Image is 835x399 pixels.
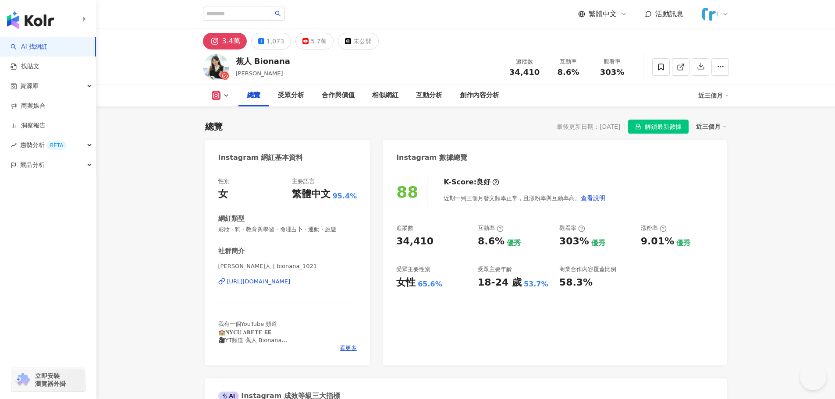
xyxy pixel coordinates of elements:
[20,155,45,175] span: 競品分析
[396,183,418,201] div: 88
[218,247,245,256] div: 社群簡介
[645,120,682,134] span: 解鎖最新數據
[416,90,442,101] div: 互動分析
[218,214,245,223] div: 網紅類型
[507,238,521,248] div: 優秀
[698,88,729,102] div: 近三個月
[478,265,512,273] div: 受眾主要年齡
[292,177,315,185] div: 主要語言
[11,368,85,392] a: chrome extension立即安裝 瀏覽器外掛
[7,11,54,29] img: logo
[11,121,46,130] a: 洞察報告
[635,124,641,130] span: lock
[396,276,416,290] div: 女性
[591,238,605,248] div: 優秀
[478,224,504,232] div: 互動率
[559,265,616,273] div: 商業合作內容覆蓋比例
[557,123,620,130] div: 最後更新日期：[DATE]
[476,177,490,187] div: 良好
[596,57,629,66] div: 觀看率
[278,90,304,101] div: 受眾分析
[11,42,47,51] a: searchAI 找網紅
[236,70,283,77] span: [PERSON_NAME]
[11,142,17,148] span: rise
[396,235,433,248] div: 34,410
[628,120,689,134] button: 解鎖最新數據
[372,90,398,101] div: 相似網紅
[35,372,66,388] span: 立即安裝 瀏覽器外掛
[418,279,442,289] div: 65.6%
[460,90,499,101] div: 創作內容分析
[396,153,467,162] div: Instagram 數據總覽
[558,68,579,77] span: 8.6%
[580,189,606,207] button: 查看說明
[676,238,690,248] div: 優秀
[581,194,605,201] span: 查看說明
[559,224,585,232] div: 觀看率
[218,177,230,185] div: 性別
[508,57,541,66] div: 追蹤數
[444,177,499,187] div: K-Score :
[218,321,325,359] span: 我有一個YouTube 頻道 🏫𝐍𝐘𝐂𝐔 𝐀𝐑𝐄𝐓𝐄 𝗘𝗘 🎥YT頻道 蕉人 Bionana 📩[EMAIL_ADDRESS][DOMAIN_NAME] 🍌@nycuguitar @lsdc_20th
[203,54,229,80] img: KOL Avatar
[295,33,334,49] button: 5.7萬
[218,187,228,201] div: 女
[641,224,667,232] div: 漲粉率
[396,224,413,232] div: 追蹤數
[292,187,330,201] div: 繁體中文
[311,35,327,47] div: 5.7萬
[552,57,585,66] div: 互動率
[641,235,674,248] div: 9.01%
[20,76,39,96] span: 資源庫
[218,226,357,233] span: 彩妝 · 狗 · 教育與學習 · 命理占卜 · 運動 · 旅遊
[20,135,67,155] span: 趨勢分析
[478,235,505,248] div: 8.6%
[275,11,281,17] span: search
[589,9,617,19] span: 繁體中文
[340,344,357,352] span: 看更多
[478,276,522,290] div: 18-24 歲
[11,62,39,71] a: 找貼文
[338,33,379,49] button: 未公開
[218,262,357,270] span: [PERSON_NAME]人 | bionana_1021
[559,235,589,248] div: 303%
[353,35,372,47] div: 未公開
[14,373,31,387] img: chrome extension
[222,35,240,47] div: 3.4萬
[218,153,303,162] div: Instagram 網紅基本資料
[559,276,593,290] div: 58.3%
[11,102,46,110] a: 商案媒合
[396,265,430,273] div: 受眾主要性別
[800,364,826,390] iframe: Help Scout Beacon - Open
[701,6,718,22] img: %E6%A9%AB%E5%BC%8Flogo.png
[205,120,223,133] div: 總覽
[218,278,357,286] a: [URL][DOMAIN_NAME]
[444,189,606,207] div: 近期一到三個月發文頻率正常，且漲粉率與互動率高。
[46,141,67,150] div: BETA
[524,279,548,289] div: 53.7%
[203,33,247,49] button: 3.4萬
[655,10,683,18] span: 活動訊息
[333,191,357,201] span: 95.4%
[509,67,540,77] span: 34,410
[247,90,260,101] div: 總覽
[251,33,291,49] button: 1,073
[266,35,284,47] div: 1,073
[600,68,625,77] span: 303%
[322,90,355,101] div: 合作與價值
[696,121,727,132] div: 近三個月
[227,278,291,286] div: [URL][DOMAIN_NAME]
[236,56,290,67] div: 蕉人 Bionana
